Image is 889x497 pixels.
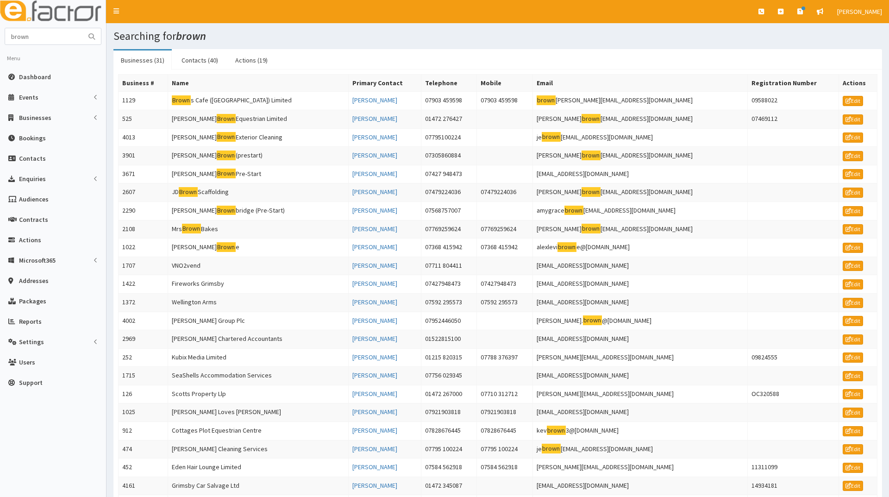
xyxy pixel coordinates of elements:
[532,147,748,165] td: [PERSON_NAME] [EMAIL_ADDRESS][DOMAIN_NAME]
[421,293,477,312] td: 07592 295573
[532,293,748,312] td: [EMAIL_ADDRESS][DOMAIN_NAME]
[748,348,839,367] td: 09824555
[5,28,83,44] input: Search...
[532,275,748,294] td: [EMAIL_ADDRESS][DOMAIN_NAME]
[843,463,863,473] a: Edit
[352,316,397,325] a: [PERSON_NAME]
[168,257,348,275] td: VNO2vend
[119,348,168,367] td: 252
[421,385,477,403] td: 01472 267000
[532,92,748,110] td: [PERSON_NAME][EMAIL_ADDRESS][DOMAIN_NAME]
[168,477,348,495] td: Grimsby Car Salvage Ltd
[532,257,748,275] td: [EMAIL_ADDRESS][DOMAIN_NAME]
[477,183,533,202] td: 07479224036
[168,110,348,128] td: [PERSON_NAME] Equestrian Limited
[217,206,236,215] mark: Brown
[168,367,348,385] td: SeaShells Accommodation Services
[843,298,863,308] a: Edit
[421,330,477,349] td: 01522815100
[843,261,863,271] a: Edit
[352,353,397,361] a: [PERSON_NAME]
[119,477,168,495] td: 4161
[477,92,533,110] td: 07903 459598
[352,408,397,416] a: [PERSON_NAME]
[352,463,397,471] a: [PERSON_NAME]
[843,426,863,436] a: Edit
[119,422,168,440] td: 912
[421,239,477,257] td: 07368 415942
[532,422,748,440] td: kev 3@[DOMAIN_NAME]
[477,422,533,440] td: 07828676445
[119,403,168,422] td: 1025
[19,378,43,387] span: Support
[19,195,49,203] span: Audiences
[168,275,348,294] td: Fireworks Grimsby
[228,50,275,70] a: Actions (19)
[532,440,748,459] td: je [EMAIL_ADDRESS][DOMAIN_NAME]
[421,403,477,422] td: 07921903818
[119,110,168,128] td: 525
[421,147,477,165] td: 07305860884
[537,95,556,105] mark: brown
[748,477,839,495] td: 14934181
[113,50,172,70] a: Businesses (31)
[582,151,601,160] mark: brown
[119,367,168,385] td: 1715
[843,334,863,345] a: Edit
[352,151,397,159] a: [PERSON_NAME]
[421,183,477,202] td: 07479224036
[168,422,348,440] td: Cottages Plot Equestrian Centre
[352,279,397,288] a: [PERSON_NAME]
[477,440,533,459] td: 07795 100224
[532,312,748,330] td: [PERSON_NAME]. @[DOMAIN_NAME]
[217,242,236,252] mark: Brown
[421,110,477,128] td: 01472 276427
[217,132,236,142] mark: Brown
[843,243,863,253] a: Edit
[748,92,839,110] td: 09588022
[19,297,46,305] span: Packages
[532,165,748,183] td: [EMAIL_ADDRESS][DOMAIN_NAME]
[119,275,168,294] td: 1422
[217,114,236,124] mark: Brown
[352,243,397,251] a: [PERSON_NAME]
[421,459,477,477] td: 07584 562918
[421,165,477,183] td: 07427 948473
[843,206,863,216] a: Edit
[168,440,348,459] td: [PERSON_NAME] Cleaning Services
[172,95,191,105] mark: Brown
[477,403,533,422] td: 07921903818
[542,132,561,142] mark: brown
[843,316,863,326] a: Edit
[542,444,561,453] mark: brown
[168,459,348,477] td: Eden Hair Lounge Limited
[119,183,168,202] td: 2607
[352,225,397,233] a: [PERSON_NAME]
[421,367,477,385] td: 07756 029345
[182,224,201,233] mark: Brown
[532,367,748,385] td: [EMAIL_ADDRESS][DOMAIN_NAME]
[839,75,877,92] th: Actions
[119,147,168,165] td: 3901
[168,385,348,403] td: Scotts Property Llp
[168,165,348,183] td: [PERSON_NAME] Pre-Start
[352,170,397,178] a: [PERSON_NAME]
[19,317,42,326] span: Reports
[532,385,748,403] td: [PERSON_NAME][EMAIL_ADDRESS][DOMAIN_NAME]
[843,132,863,143] a: Edit
[532,183,748,202] td: [PERSON_NAME] [EMAIL_ADDRESS][DOMAIN_NAME]
[19,277,49,285] span: Addresses
[532,403,748,422] td: [EMAIL_ADDRESS][DOMAIN_NAME]
[179,187,198,197] mark: Brown
[843,444,863,454] a: Edit
[176,29,206,43] i: brown
[532,75,748,92] th: Email
[421,312,477,330] td: 07952446050
[532,128,748,147] td: je [EMAIL_ADDRESS][DOMAIN_NAME]
[168,403,348,422] td: [PERSON_NAME] Loves [PERSON_NAME]
[582,187,601,197] mark: brown
[19,358,35,366] span: Users
[174,50,225,70] a: Contacts (40)
[532,330,748,349] td: [EMAIL_ADDRESS][DOMAIN_NAME]
[349,75,421,92] th: Primary Contact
